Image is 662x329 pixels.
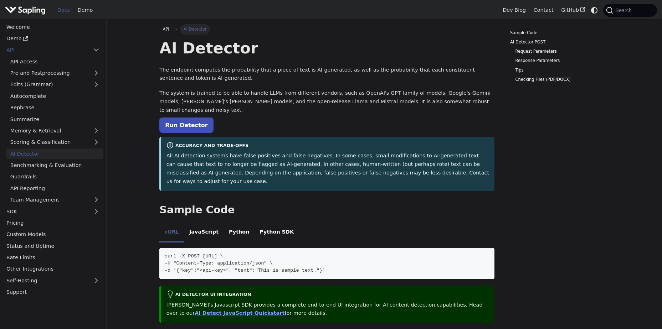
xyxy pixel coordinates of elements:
[5,5,46,15] img: Sapling.ai
[603,4,657,17] button: Search (Command+K)
[53,5,74,16] a: Docs
[163,27,169,32] span: API
[255,223,299,243] li: Python SDK
[159,24,173,34] a: API
[159,24,494,34] nav: Breadcrumbs
[166,301,489,318] p: [PERSON_NAME]'s Javascript SDK provides a complete end-to-end UI integration for AI content detec...
[166,152,489,186] p: All AI detection systems have false positives and false negatives. In some cases, small modificat...
[6,114,103,124] a: Summarize
[2,218,103,228] a: Pricing
[159,66,494,83] p: The endpoint computes the probability that a piece of text is AI-generated, as well as the probab...
[6,148,103,159] a: AI Detector
[6,195,103,205] a: Team Management
[2,264,103,274] a: Other Integrations
[515,57,604,64] a: Response Parameters
[195,310,284,316] a: AI Detect JavaScript Quickstart
[159,89,494,114] p: The system is trained to be able to handle LLMs from different vendors, such as OpenAI's GPT fami...
[166,142,489,150] div: Accuracy and Trade-offs
[165,268,325,273] span: -d '{"key":"<api-key>", "text":"This is sample text."}'
[6,172,103,182] a: Guardrails
[6,126,103,136] a: Memory & Retrieval
[589,5,600,15] button: Switch between dark and light mode (currently system mode)
[89,45,103,55] button: Collapse sidebar category 'API'
[510,30,607,36] a: Sample Code
[2,229,103,240] a: Custom Models
[515,48,604,55] a: Request Parameters
[2,287,103,297] a: Support
[2,275,103,286] a: Self-Hosting
[2,241,103,251] a: Status and Uptime
[165,254,223,259] span: curl -X POST [URL] \
[159,117,213,133] a: Run Detector
[613,7,636,13] span: Search
[499,5,529,16] a: Dev Blog
[5,5,48,15] a: Sapling.aiSapling.ai
[166,291,489,299] div: AI Detector UI integration
[6,91,103,101] a: Autocomplete
[159,204,494,216] h2: Sample Code
[6,68,103,78] a: Pre and Postprocessing
[6,183,103,193] a: API Reporting
[2,33,103,44] a: Demo
[89,206,103,216] button: Expand sidebar category 'SDK'
[557,5,589,16] a: GitHub
[6,137,103,147] a: Scoring & Classification
[224,223,255,243] li: Python
[6,56,103,67] a: API Access
[159,38,494,58] h1: AI Detector
[2,45,89,55] a: API
[74,5,97,16] a: Demo
[515,67,604,74] a: Tips
[530,5,558,16] a: Contact
[6,160,103,171] a: Benchmarking & Evaluation
[510,39,607,46] a: AI Detector POST
[165,261,273,266] span: -H "Content-Type: application/json" \
[2,206,89,216] a: SDK
[2,252,103,263] a: Rate Limits
[6,103,103,113] a: Rephrase
[515,76,604,83] a: Checking Files (PDF/DOCX)
[6,79,103,90] a: Edits (Grammar)
[184,223,224,243] li: JavaScript
[2,22,103,32] a: Welcome
[180,24,210,34] span: AI Detector
[159,223,184,243] li: cURL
